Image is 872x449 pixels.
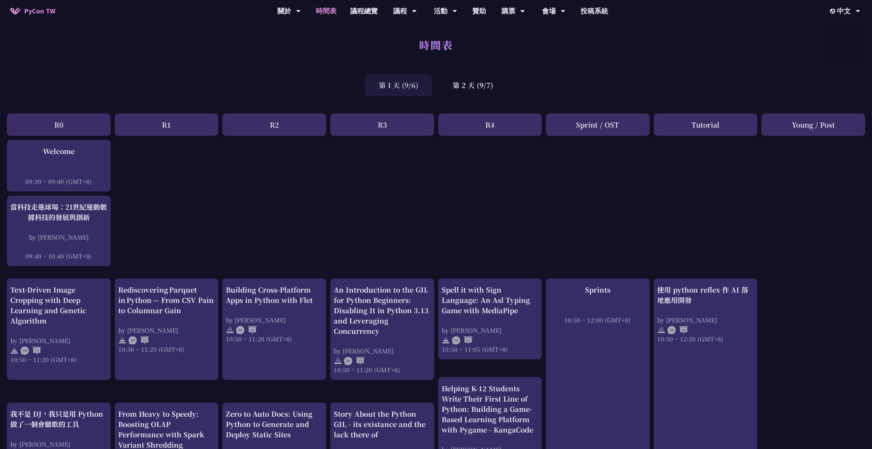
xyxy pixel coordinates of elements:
[226,326,234,334] img: svg+xml;base64,PHN2ZyB4bWxucz0iaHR0cDovL3d3dy53My5vcmcvMjAwMC9zdmciIHdpZHRoPSIyNCIgaGVpZ2h0PSIyNC...
[10,409,107,429] div: 我不是 DJ，我只是用 Python 做了一個會聽歌的工具
[334,285,431,336] div: An Introduction to the GIL for Python Beginners: Disabling It in Python 3.13 and Leveraging Concu...
[226,316,323,324] div: by [PERSON_NAME]
[222,113,326,136] div: R2
[657,285,754,305] div: 使用 python reflex 作 AI 落地應用開發
[439,74,507,96] div: 第 2 天 (9/7)
[226,409,323,440] div: Zero to Auto Docs: Using Python to Generate and Deploy Static Sites
[118,285,215,316] div: Rediscovering Parquet in Python — From CSV Pain to Columnar Gain
[10,177,107,186] div: 09:30 ~ 09:40 (GMT+8)
[330,113,434,136] div: R3
[10,146,107,156] div: Welcome
[442,345,539,353] div: 10:50 ~ 11:05 (GMT+8)
[442,383,539,435] div: Helping K-12 Students Write Their First Line of Python: Building a Game-Based Learning Platform w...
[10,8,21,14] img: Home icon of PyCon TW 2025
[657,326,665,334] img: svg+xml;base64,PHN2ZyB4bWxucz0iaHR0cDovL3d3dy53My5vcmcvMjAwMC9zdmciIHdpZHRoPSIyNCIgaGVpZ2h0PSIyNC...
[10,252,107,260] div: 09:40 ~ 10:40 (GMT+8)
[667,326,688,334] img: ZHZH.38617ef.svg
[115,113,219,136] div: R1
[10,202,107,260] a: 當科技走進球場：21世紀運動數據科技的發展與創新 by [PERSON_NAME] 09:40 ~ 10:40 (GMT+8)
[236,326,257,334] img: ENEN.5a408d1.svg
[657,285,754,343] a: 使用 python reflex 作 AI 落地應用開發 by [PERSON_NAME] 10:50 ~ 12:20 (GMT+8)
[24,6,55,16] span: PyCon TW
[334,357,342,365] img: svg+xml;base64,PHN2ZyB4bWxucz0iaHR0cDovL3d3dy53My5vcmcvMjAwMC9zdmciIHdpZHRoPSIyNCIgaGVpZ2h0PSIyNC...
[118,336,126,344] img: svg+xml;base64,PHN2ZyB4bWxucz0iaHR0cDovL3d3dy53My5vcmcvMjAwMC9zdmciIHdpZHRoPSIyNCIgaGVpZ2h0PSIyNC...
[761,113,865,136] div: Young / Post
[442,326,539,335] div: by [PERSON_NAME]
[549,285,646,295] div: Sprints
[10,347,19,355] img: svg+xml;base64,PHN2ZyB4bWxucz0iaHR0cDovL3d3dy53My5vcmcvMjAwMC9zdmciIHdpZHRoPSIyNCIgaGVpZ2h0PSIyNC...
[438,113,542,136] div: R4
[654,113,758,136] div: Tutorial
[10,285,107,326] div: Text-Driven Image Cropping with Deep Learning and Genetic Algorithm
[10,202,107,222] div: 當科技走進球場：21世紀運動數據科技的發展與創新
[226,285,323,343] a: Building Cross-Platform Apps in Python with Flet by [PERSON_NAME] 10:50 ~ 11:20 (GMT+8)
[442,285,539,353] a: Spell it with Sign Language: An Asl Typing Game with MediaPipe by [PERSON_NAME] 10:50 ~ 11:05 (GM...
[21,347,41,355] img: ZHEN.371966e.svg
[10,233,107,241] div: by [PERSON_NAME]
[334,365,431,374] div: 10:50 ~ 11:20 (GMT+8)
[7,113,111,136] div: R0
[226,285,323,305] div: Building Cross-Platform Apps in Python with Flet
[419,34,453,55] h1: 時間表
[657,335,754,343] div: 10:50 ~ 12:20 (GMT+8)
[452,336,473,344] img: ENEN.5a408d1.svg
[549,316,646,324] div: 10:50 ~ 12:00 (GMT+8)
[334,347,431,355] div: by [PERSON_NAME]
[657,316,754,324] div: by [PERSON_NAME]
[10,285,107,364] a: Text-Driven Image Cropping with Deep Learning and Genetic Algorithm by [PERSON_NAME] 10:50 ~ 11:2...
[10,355,107,364] div: 10:50 ~ 11:20 (GMT+8)
[830,9,837,14] img: Locale Icon
[344,357,365,365] img: ENEN.5a408d1.svg
[118,326,215,335] div: by [PERSON_NAME]
[334,409,431,440] div: Story About the Python GIL - its existance and the lack there of
[365,74,432,96] div: 第 1 天 (9/6)
[118,345,215,353] div: 10:50 ~ 11:20 (GMT+8)
[129,336,149,344] img: ZHEN.371966e.svg
[442,336,450,344] img: svg+xml;base64,PHN2ZyB4bWxucz0iaHR0cDovL3d3dy53My5vcmcvMjAwMC9zdmciIHdpZHRoPSIyNCIgaGVpZ2h0PSIyNC...
[10,440,107,448] div: by [PERSON_NAME]
[442,285,539,316] div: Spell it with Sign Language: An Asl Typing Game with MediaPipe
[226,335,323,343] div: 10:50 ~ 11:20 (GMT+8)
[118,285,215,353] a: Rediscovering Parquet in Python — From CSV Pain to Columnar Gain by [PERSON_NAME] 10:50 ~ 11:20 (...
[546,113,650,136] div: Sprint / OST
[10,336,107,345] div: by [PERSON_NAME]
[3,2,62,20] a: PyCon TW
[334,285,431,374] a: An Introduction to the GIL for Python Beginners: Disabling It in Python 3.13 and Leveraging Concu...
